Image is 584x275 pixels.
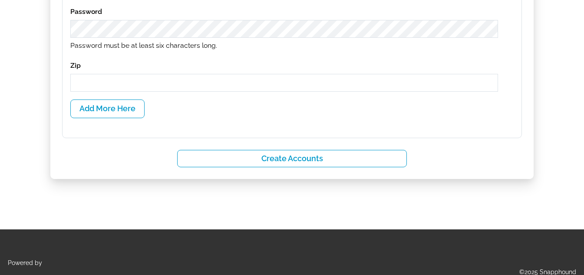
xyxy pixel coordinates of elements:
[70,6,498,18] label: Password
[8,258,42,268] p: Powered by
[70,99,145,118] button: Add More Here
[70,60,498,72] label: Zip
[70,40,498,52] p: Password must be at least six characters long.
[177,150,407,168] button: Create Accounts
